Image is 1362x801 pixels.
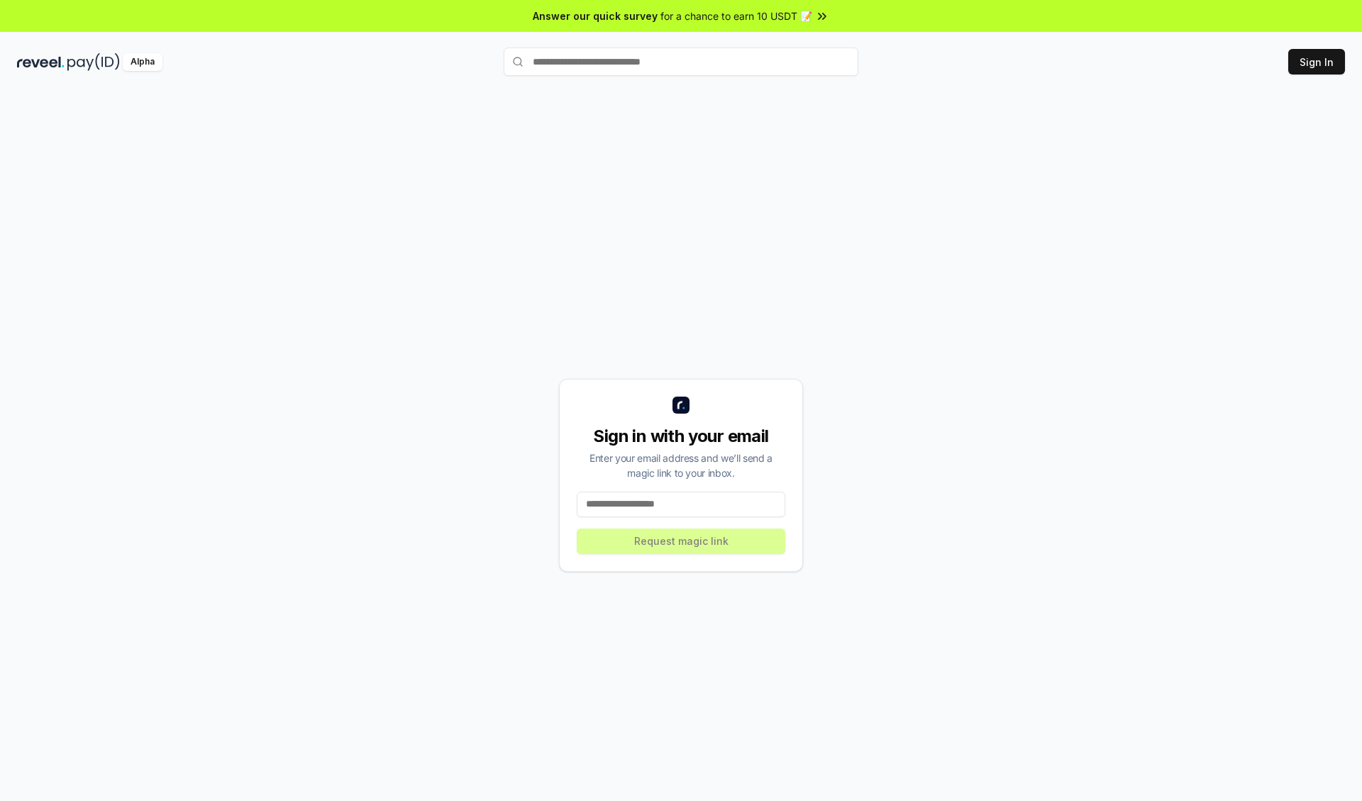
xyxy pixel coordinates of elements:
img: reveel_dark [17,53,65,71]
span: for a chance to earn 10 USDT 📝 [660,9,812,23]
button: Sign In [1288,49,1345,74]
div: Alpha [123,53,162,71]
img: logo_small [672,397,690,414]
span: Answer our quick survey [533,9,658,23]
div: Sign in with your email [577,425,785,448]
div: Enter your email address and we’ll send a magic link to your inbox. [577,451,785,480]
img: pay_id [67,53,120,71]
